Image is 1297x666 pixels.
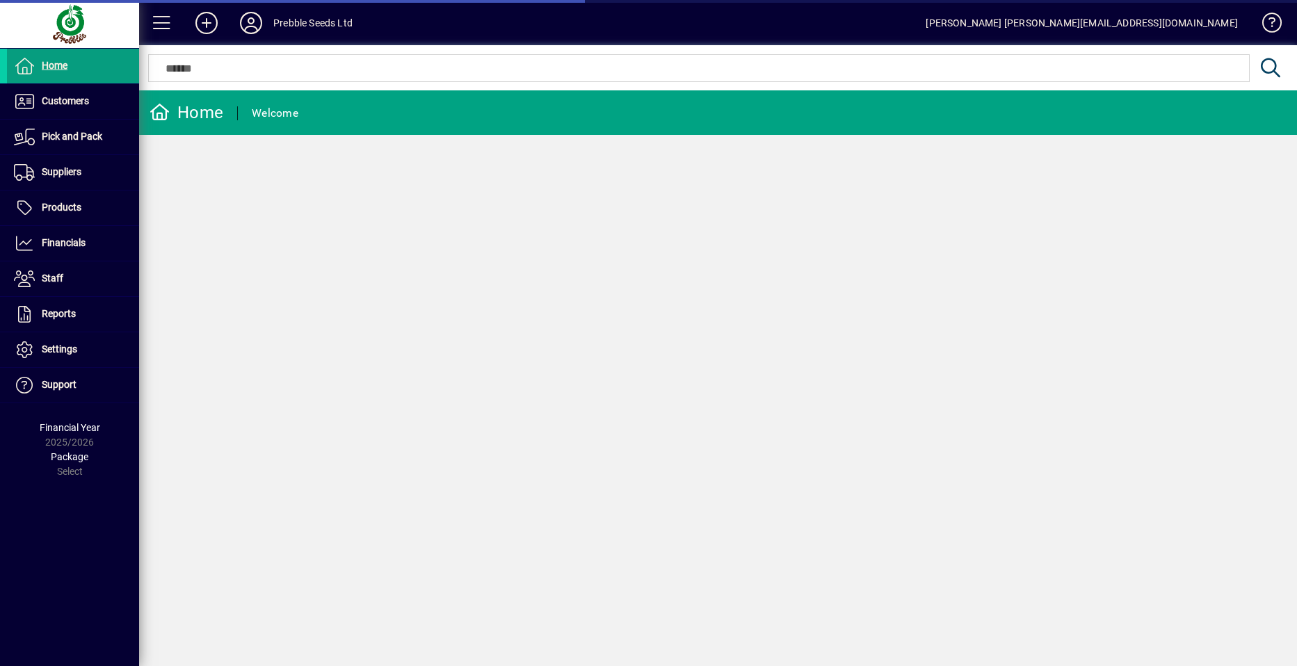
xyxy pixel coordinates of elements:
span: Suppliers [42,166,81,177]
span: Pick and Pack [42,131,102,142]
button: Add [184,10,229,35]
a: Reports [7,297,139,332]
div: Home [150,101,223,124]
a: Suppliers [7,155,139,190]
span: Settings [42,343,77,355]
div: [PERSON_NAME] [PERSON_NAME][EMAIL_ADDRESS][DOMAIN_NAME] [926,12,1238,34]
a: Settings [7,332,139,367]
span: Home [42,60,67,71]
span: Support [42,379,76,390]
div: Welcome [252,102,298,124]
span: Financials [42,237,86,248]
span: Staff [42,273,63,284]
span: Financial Year [40,422,100,433]
a: Products [7,190,139,225]
a: Pick and Pack [7,120,139,154]
button: Profile [229,10,273,35]
a: Customers [7,84,139,119]
span: Reports [42,308,76,319]
a: Knowledge Base [1252,3,1280,48]
a: Support [7,368,139,403]
span: Package [51,451,88,462]
div: Prebble Seeds Ltd [273,12,353,34]
span: Products [42,202,81,213]
a: Staff [7,261,139,296]
a: Financials [7,226,139,261]
span: Customers [42,95,89,106]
